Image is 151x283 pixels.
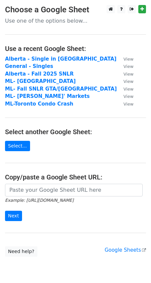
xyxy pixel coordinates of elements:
[5,101,73,107] a: ML-Toronto Condo Crash
[5,141,30,151] a: Select...
[124,87,134,92] small: View
[5,63,53,69] a: General - Singles
[117,101,134,107] a: View
[124,79,134,84] small: View
[5,128,146,136] h4: Select another Google Sheet:
[124,102,134,107] small: View
[124,72,134,77] small: View
[5,5,146,15] h3: Choose a Google Sheet
[105,247,146,253] a: Google Sheets
[124,57,134,62] small: View
[5,184,143,196] input: Paste your Google Sheet URL here
[5,45,146,53] h4: Use a recent Google Sheet:
[117,93,134,99] a: View
[124,64,134,69] small: View
[5,198,73,203] small: Example: [URL][DOMAIN_NAME]
[5,78,76,84] a: ML- [GEOGRAPHIC_DATA]
[5,86,117,92] a: ML- Fall SNLR GTA/[GEOGRAPHIC_DATA]
[5,56,117,62] a: Alberta - Single in [GEOGRAPHIC_DATA]
[117,78,134,84] a: View
[5,93,90,99] a: ML- [PERSON_NAME]' Markets
[117,71,134,77] a: View
[5,71,73,77] a: Alberta - Fall 2025 SNLR
[124,94,134,99] small: View
[5,246,37,257] a: Need help?
[5,17,146,24] p: Use one of the options below...
[5,211,22,221] input: Next
[117,63,134,69] a: View
[5,173,146,181] h4: Copy/paste a Google Sheet URL:
[117,56,134,62] a: View
[117,86,134,92] a: View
